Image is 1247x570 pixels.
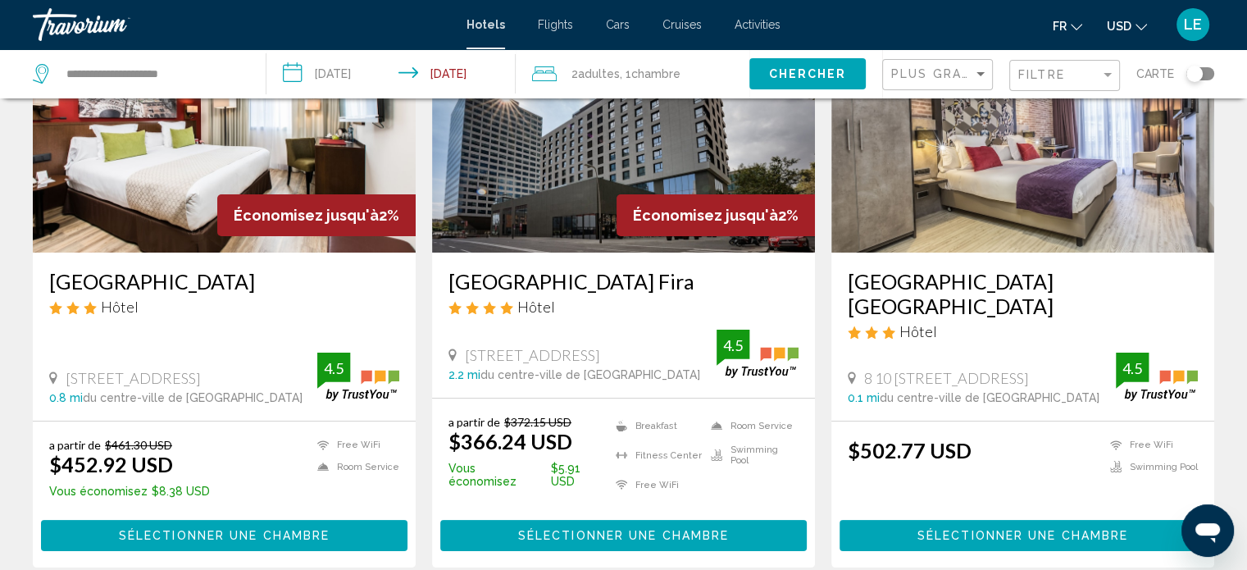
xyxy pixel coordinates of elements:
div: 3 star Hotel [848,322,1198,340]
span: 8 10 [STREET_ADDRESS] [864,369,1029,387]
button: Travelers: 2 adults, 0 children [516,49,749,98]
div: 4 star Hotel [448,298,799,316]
ins: $502.77 USD [848,438,972,463]
a: Hotels [466,18,505,31]
span: a partir de [448,415,500,429]
button: Filter [1009,59,1120,93]
del: $461.30 USD [105,438,172,452]
a: Travorium [33,8,450,41]
div: 4.5 [1116,358,1149,378]
span: Sélectionner une chambre [119,530,330,543]
span: Chercher [768,68,846,81]
span: 0.1 mi [848,391,880,404]
li: Room Service [703,415,799,436]
span: [STREET_ADDRESS] [465,346,600,364]
span: Sélectionner une chambre [518,530,729,543]
span: Économisez jusqu'à [234,207,379,224]
a: Sélectionner une chambre [440,524,807,542]
a: Sélectionner une chambre [41,524,407,542]
li: Breakfast [608,415,703,436]
span: Hôtel [517,298,555,316]
span: Chambre [631,67,680,80]
span: 0.8 mi [49,391,83,404]
span: , 1 [620,62,680,85]
span: Vous économisez [49,485,148,498]
span: Carte [1136,62,1174,85]
div: 2% [217,194,416,236]
span: Économisez jusqu'à [633,207,778,224]
div: 3 star Hotel [49,298,399,316]
span: Plus grandes économies [891,67,1086,80]
a: Sélectionner une chambre [840,524,1206,542]
span: USD [1107,20,1131,33]
img: trustyou-badge.svg [717,330,799,378]
button: Sélectionner une chambre [41,520,407,550]
span: 2 [571,62,620,85]
img: trustyou-badge.svg [1116,353,1198,401]
p: $8.38 USD [49,485,210,498]
span: Vous économisez [448,462,547,488]
span: du centre-ville de [GEOGRAPHIC_DATA] [880,391,1099,404]
li: Room Service [309,460,399,474]
a: Flights [538,18,573,31]
li: Free WiFi [1102,438,1198,452]
img: trustyou-badge.svg [317,353,399,401]
div: 2% [617,194,815,236]
div: 4.5 [317,358,350,378]
li: Swimming Pool [1102,460,1198,474]
li: Swimming Pool [703,445,799,466]
button: User Menu [1172,7,1214,42]
a: Activities [735,18,781,31]
span: du centre-ville de [GEOGRAPHIC_DATA] [480,368,700,381]
li: Free WiFi [608,474,703,495]
p: $5.91 USD [448,462,608,488]
div: 4.5 [717,335,749,355]
button: Chercher [749,58,866,89]
button: Sélectionner une chambre [440,520,807,550]
a: Cars [606,18,630,31]
ins: $452.92 USD [49,452,173,477]
mat-select: Sort by [891,68,988,82]
button: Change language [1053,14,1082,38]
button: Change currency [1107,14,1147,38]
span: [STREET_ADDRESS] [66,369,201,387]
span: du centre-ville de [GEOGRAPHIC_DATA] [83,391,303,404]
span: Adultes [578,67,620,80]
a: [GEOGRAPHIC_DATA] [GEOGRAPHIC_DATA] [848,269,1198,318]
span: Sélectionner une chambre [917,530,1128,543]
span: fr [1053,20,1067,33]
span: a partir de [49,438,101,452]
a: Cruises [662,18,702,31]
del: $372.15 USD [504,415,571,429]
iframe: Bouton de lancement de la fenêtre de messagerie [1181,504,1234,557]
button: Sélectionner une chambre [840,520,1206,550]
a: [GEOGRAPHIC_DATA] Fira [448,269,799,294]
li: Fitness Center [608,445,703,466]
span: 2.2 mi [448,368,480,381]
button: Check-in date: Oct 10, 2025 Check-out date: Oct 12, 2025 [266,49,517,98]
li: Free WiFi [309,438,399,452]
span: LE [1184,16,1202,33]
span: Hôtel [101,298,139,316]
ins: $366.24 USD [448,429,572,454]
a: [GEOGRAPHIC_DATA] [49,269,399,294]
button: Toggle map [1174,66,1214,81]
span: Hôtel [899,322,937,340]
span: Filtre [1018,68,1065,81]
